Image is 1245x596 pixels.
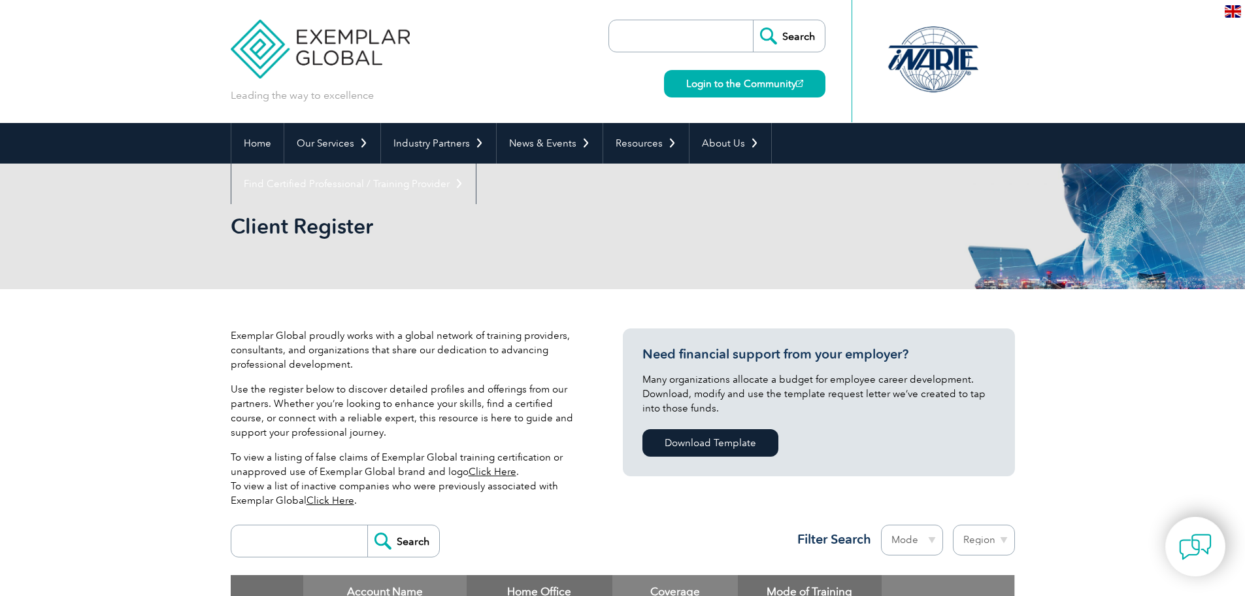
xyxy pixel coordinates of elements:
a: News & Events [497,123,603,164]
p: Many organizations allocate a budget for employee career development. Download, modify and use th... [642,372,995,415]
input: Search [753,20,825,52]
a: Find Certified Professional / Training Provider [231,164,476,204]
a: Click Here [307,495,354,506]
a: Resources [603,123,689,164]
p: To view a listing of false claims of Exemplar Global training certification or unapproved use of ... [231,450,584,508]
a: Industry Partners [381,123,496,164]
a: About Us [689,123,771,164]
a: Click Here [469,466,516,478]
img: contact-chat.png [1179,531,1212,563]
a: Our Services [284,123,380,164]
img: open_square.png [796,80,803,87]
h3: Filter Search [789,531,871,548]
a: Home [231,123,284,164]
a: Download Template [642,429,778,457]
h2: Client Register [231,216,780,237]
a: Login to the Community [664,70,825,97]
p: Use the register below to discover detailed profiles and offerings from our partners. Whether you... [231,382,584,440]
p: Exemplar Global proudly works with a global network of training providers, consultants, and organ... [231,328,584,372]
img: en [1225,5,1241,18]
h3: Need financial support from your employer? [642,346,995,362]
input: Search [367,525,439,557]
p: Leading the way to excellence [231,88,374,103]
